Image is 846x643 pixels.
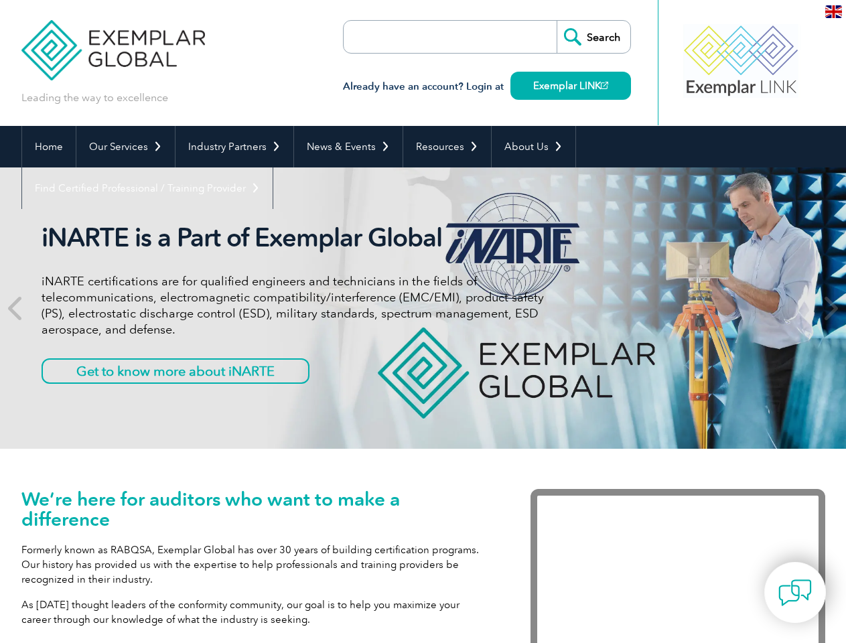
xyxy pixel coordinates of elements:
a: Find Certified Professional / Training Provider [22,167,273,209]
h3: Already have an account? Login at [343,78,631,95]
p: iNARTE certifications are for qualified engineers and technicians in the fields of telecommunicat... [42,273,544,338]
a: Industry Partners [175,126,293,167]
a: Exemplar LINK [510,72,631,100]
a: News & Events [294,126,403,167]
a: About Us [492,126,575,167]
p: Leading the way to excellence [21,90,168,105]
input: Search [557,21,630,53]
img: contact-chat.png [778,576,812,610]
h2: iNARTE is a Part of Exemplar Global [42,222,544,253]
a: Our Services [76,126,175,167]
a: Get to know more about iNARTE [42,358,309,384]
a: Resources [403,126,491,167]
p: As [DATE] thought leaders of the conformity community, our goal is to help you maximize your care... [21,597,490,627]
a: Home [22,126,76,167]
p: Formerly known as RABQSA, Exemplar Global has over 30 years of building certification programs. O... [21,543,490,587]
img: en [825,5,842,18]
h1: We’re here for auditors who want to make a difference [21,489,490,529]
img: open_square.png [601,82,608,89]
